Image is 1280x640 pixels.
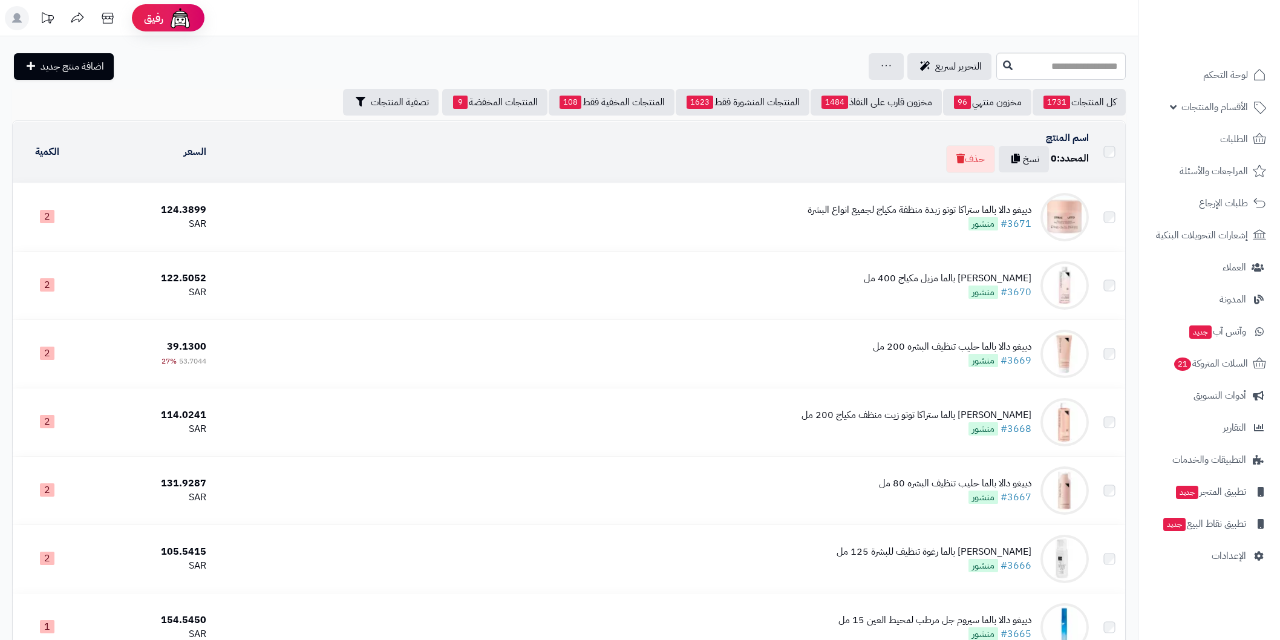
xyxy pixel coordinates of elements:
[40,347,54,360] span: 2
[87,203,206,217] div: 124.3899
[1176,486,1198,499] span: جديد
[1146,221,1273,250] a: إشعارات التحويلات البنكية
[1175,483,1246,500] span: تطبيق المتجر
[968,422,998,436] span: منشور
[1001,558,1031,573] a: #3666
[41,59,104,74] span: اضافة منتج جديد
[1146,381,1273,410] a: أدوات التسويق
[442,89,547,116] a: المنتجات المخفضة9
[873,340,1031,354] div: دييغو دالا بالما حليب تنظيف البشره 200 مل
[1001,490,1031,504] a: #3667
[1146,477,1273,506] a: تطبيق المتجرجديد
[864,272,1031,286] div: [PERSON_NAME] بالما مزيل مكياج 400 مل
[1146,317,1273,346] a: وآتس آبجديد
[1173,355,1248,372] span: السلات المتروكة
[954,96,971,109] span: 96
[1146,541,1273,570] a: الإعدادات
[1220,131,1248,148] span: الطلبات
[1223,419,1246,436] span: التقارير
[40,278,54,292] span: 2
[1174,357,1192,371] span: 21
[1040,535,1089,583] img: دييغو دالا بالما رغوة تنظيف للبشرة 125 مل
[1043,96,1070,109] span: 1731
[1001,285,1031,299] a: #3670
[837,545,1031,559] div: [PERSON_NAME] بالما رغوة تنظيف للبشرة 125 مل
[87,217,206,231] div: SAR
[87,272,206,286] div: 122.5052
[1223,259,1246,276] span: العملاء
[1193,387,1246,404] span: أدوات التسويق
[907,53,991,80] a: التحرير لسريع
[1040,398,1089,446] img: دييغو دالا بالما ستراكا توتو زيت منظف مكياج 200 مل
[968,217,998,230] span: منشور
[1146,125,1273,154] a: الطلبات
[1189,325,1212,339] span: جديد
[14,53,114,80] a: اضافة منتج جديد
[1146,413,1273,442] a: التقارير
[87,477,206,491] div: 131.9287
[1181,99,1248,116] span: الأقسام والمنتجات
[1188,323,1246,340] span: وآتس آب
[1156,227,1248,244] span: إشعارات التحويلات البنكية
[168,6,192,30] img: ai-face.png
[935,59,982,74] span: التحرير لسريع
[676,89,809,116] a: المنتجات المنشورة فقط1623
[1212,547,1246,564] span: الإعدادات
[167,339,206,354] span: 39.1300
[1162,515,1246,532] span: تطبيق نقاط البيع
[87,491,206,504] div: SAR
[1001,422,1031,436] a: #3668
[1146,349,1273,378] a: السلات المتروكة21
[1046,131,1089,145] a: اسم المنتج
[1172,451,1246,468] span: التطبيقات والخدمات
[1220,291,1246,308] span: المدونة
[87,408,206,422] div: 114.0241
[821,96,848,109] span: 1484
[87,545,206,559] div: 105.5415
[179,356,206,367] span: 53.7044
[968,354,998,367] span: منشور
[968,491,998,504] span: منشور
[87,613,206,627] div: 154.5450
[87,286,206,299] div: SAR
[802,408,1031,422] div: [PERSON_NAME] بالما ستراكا توتو زيت منظف مكياج 200 مل
[1001,353,1031,368] a: #3669
[343,89,439,116] button: تصفية المنتجات
[87,422,206,436] div: SAR
[40,210,54,223] span: 2
[1033,89,1126,116] a: كل المنتجات1731
[1040,466,1089,515] img: دييغو دالا بالما حليب تنظيف البشره 80 مل
[687,96,713,109] span: 1623
[1146,189,1273,218] a: طلبات الإرجاع
[1198,18,1269,44] img: logo-2.png
[40,415,54,428] span: 2
[1180,163,1248,180] span: المراجعات والأسئلة
[1203,67,1248,83] span: لوحة التحكم
[1146,445,1273,474] a: التطبيقات والخدمات
[371,95,429,109] span: تصفية المنتجات
[1146,509,1273,538] a: تطبيق نقاط البيعجديد
[1146,157,1273,186] a: المراجعات والأسئلة
[549,89,674,116] a: المنتجات المخفية فقط108
[35,145,59,159] a: الكمية
[1146,285,1273,314] a: المدونة
[1146,60,1273,90] a: لوحة التحكم
[811,89,942,116] a: مخزون قارب على النفاذ1484
[943,89,1031,116] a: مخزون منتهي96
[808,203,1031,217] div: دييغو دالا بالما ستراكا توتو زبدة منظفة مكياج لجميع انواع البشرة
[560,96,581,109] span: 108
[1163,518,1186,531] span: جديد
[1040,261,1089,310] img: دييغو دالا بالما مزيل مكياج 400 مل
[968,559,998,572] span: منشور
[968,286,998,299] span: منشور
[144,11,163,25] span: رفيق
[184,145,206,159] a: السعر
[32,6,62,33] a: تحديثات المنصة
[946,145,995,173] button: حذف
[999,146,1049,172] button: نسخ
[838,613,1031,627] div: دييغو دالا بالما سيروم جل مرطب لمحيط العين 15 مل
[40,483,54,497] span: 2
[879,477,1031,491] div: دييغو دالا بالما حليب تنظيف البشره 80 مل
[1199,195,1248,212] span: طلبات الإرجاع
[1146,253,1273,282] a: العملاء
